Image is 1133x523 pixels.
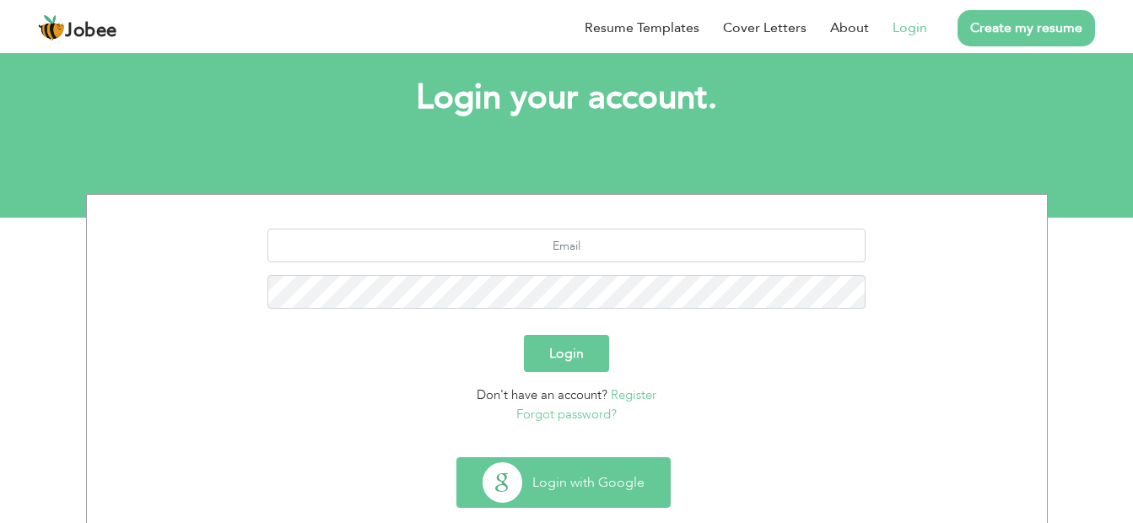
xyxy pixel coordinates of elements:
[516,406,617,423] a: Forgot password?
[65,22,117,40] span: Jobee
[111,76,1022,120] h1: Login your account.
[267,229,866,262] input: Email
[111,15,1022,59] h2: Let's do this!
[524,335,609,372] button: Login
[958,10,1095,46] a: Create my resume
[38,14,117,41] a: Jobee
[585,18,699,38] a: Resume Templates
[611,386,656,403] a: Register
[477,386,607,403] span: Don't have an account?
[457,458,670,507] button: Login with Google
[830,18,869,38] a: About
[723,18,807,38] a: Cover Letters
[893,18,927,38] a: Login
[38,14,65,41] img: jobee.io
